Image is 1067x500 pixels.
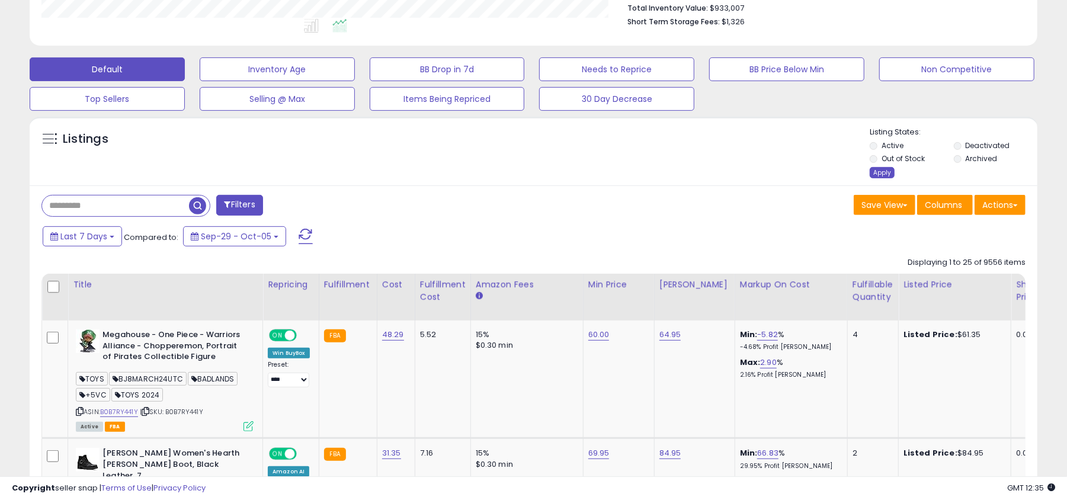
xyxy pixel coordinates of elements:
[102,329,246,366] b: Megahouse - One Piece - Warriors Alliance - Chopperemon, Portrait of Pirates Collectible Figure
[188,372,238,386] span: BADLANDS
[324,329,346,342] small: FBA
[903,448,1002,459] div: $84.95
[740,357,838,379] div: %
[740,343,838,351] p: -4.68% Profit [PERSON_NAME]
[201,230,271,242] span: Sep-29 - Oct-05
[903,329,957,340] b: Listed Price:
[588,278,649,291] div: Min Price
[760,357,777,368] a: 2.90
[268,348,310,358] div: Win BuyBox
[12,482,55,493] strong: Copyright
[268,361,310,387] div: Preset:
[76,422,103,432] span: All listings currently available for purchase on Amazon
[903,329,1002,340] div: $61.35
[627,3,708,13] b: Total Inventory Value:
[903,447,957,459] b: Listed Price:
[295,449,314,459] span: OFF
[101,482,152,493] a: Terms of Use
[43,226,122,246] button: Last 7 Days
[153,482,206,493] a: Privacy Policy
[975,195,1026,215] button: Actions
[1016,329,1036,340] div: 0.00
[76,329,100,353] img: 41MtNqmoXqL._SL40_.jpg
[76,448,100,472] img: 31L0d-KfvnL._SL40_.jpg
[476,278,578,291] div: Amazon Fees
[735,274,847,320] th: The percentage added to the cost of goods (COGS) that forms the calculator for Min & Max prices.
[76,372,108,386] span: TOYS
[476,459,574,470] div: $0.30 min
[908,257,1026,268] div: Displaying 1 to 25 of 9556 items
[757,447,778,459] a: 66.83
[870,167,895,178] div: Apply
[370,57,525,81] button: BB Drop in 7d
[105,422,125,432] span: FBA
[659,329,681,341] a: 64.95
[216,195,262,216] button: Filters
[30,57,185,81] button: Default
[382,278,410,291] div: Cost
[109,372,187,386] span: BJ8MARCH24UTC
[268,278,314,291] div: Repricing
[740,462,838,470] p: 29.95% Profit [PERSON_NAME]
[709,57,864,81] button: BB Price Below Min
[200,87,355,111] button: Selling @ Max
[1007,482,1055,493] span: 2025-10-13 12:35 GMT
[420,448,462,459] div: 7.16
[539,87,694,111] button: 30 Day Decrease
[476,448,574,459] div: 15%
[420,329,462,340] div: 5.52
[588,447,610,459] a: 69.95
[853,278,893,303] div: Fulfillable Quantity
[917,195,973,215] button: Columns
[740,357,761,368] b: Max:
[60,230,107,242] span: Last 7 Days
[870,127,1037,138] p: Listing States:
[63,131,108,148] h5: Listings
[370,87,525,111] button: Items Being Repriced
[966,140,1010,150] label: Deactivated
[740,329,758,340] b: Min:
[295,331,314,341] span: OFF
[382,329,404,341] a: 48.29
[740,278,842,291] div: Markup on Cost
[476,329,574,340] div: 15%
[854,195,915,215] button: Save View
[659,447,681,459] a: 84.95
[324,278,372,291] div: Fulfillment
[124,232,178,243] span: Compared to:
[382,447,401,459] a: 31.35
[539,57,694,81] button: Needs to Reprice
[966,153,998,164] label: Archived
[76,388,110,402] span: +5VC
[882,153,925,164] label: Out of Stock
[100,407,138,417] a: B0B7RY441Y
[740,329,838,351] div: %
[853,329,889,340] div: 4
[12,483,206,494] div: seller snap | |
[740,448,838,470] div: %
[925,199,962,211] span: Columns
[722,16,745,27] span: $1,326
[740,371,838,379] p: 2.16% Profit [PERSON_NAME]
[270,331,285,341] span: ON
[420,278,466,303] div: Fulfillment Cost
[757,329,778,341] a: -5.82
[183,226,286,246] button: Sep-29 - Oct-05
[270,449,285,459] span: ON
[1016,278,1040,303] div: Ship Price
[627,17,720,27] b: Short Term Storage Fees:
[324,448,346,461] small: FBA
[476,291,483,302] small: Amazon Fees.
[111,388,164,402] span: TOYS 2024
[200,57,355,81] button: Inventory Age
[903,278,1006,291] div: Listed Price
[476,340,574,351] div: $0.30 min
[30,87,185,111] button: Top Sellers
[102,448,246,484] b: [PERSON_NAME] Women's Hearth [PERSON_NAME] Boot, Black Leather, 7
[740,447,758,459] b: Min:
[659,278,730,291] div: [PERSON_NAME]
[73,278,258,291] div: Title
[882,140,903,150] label: Active
[588,329,610,341] a: 60.00
[853,448,889,459] div: 2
